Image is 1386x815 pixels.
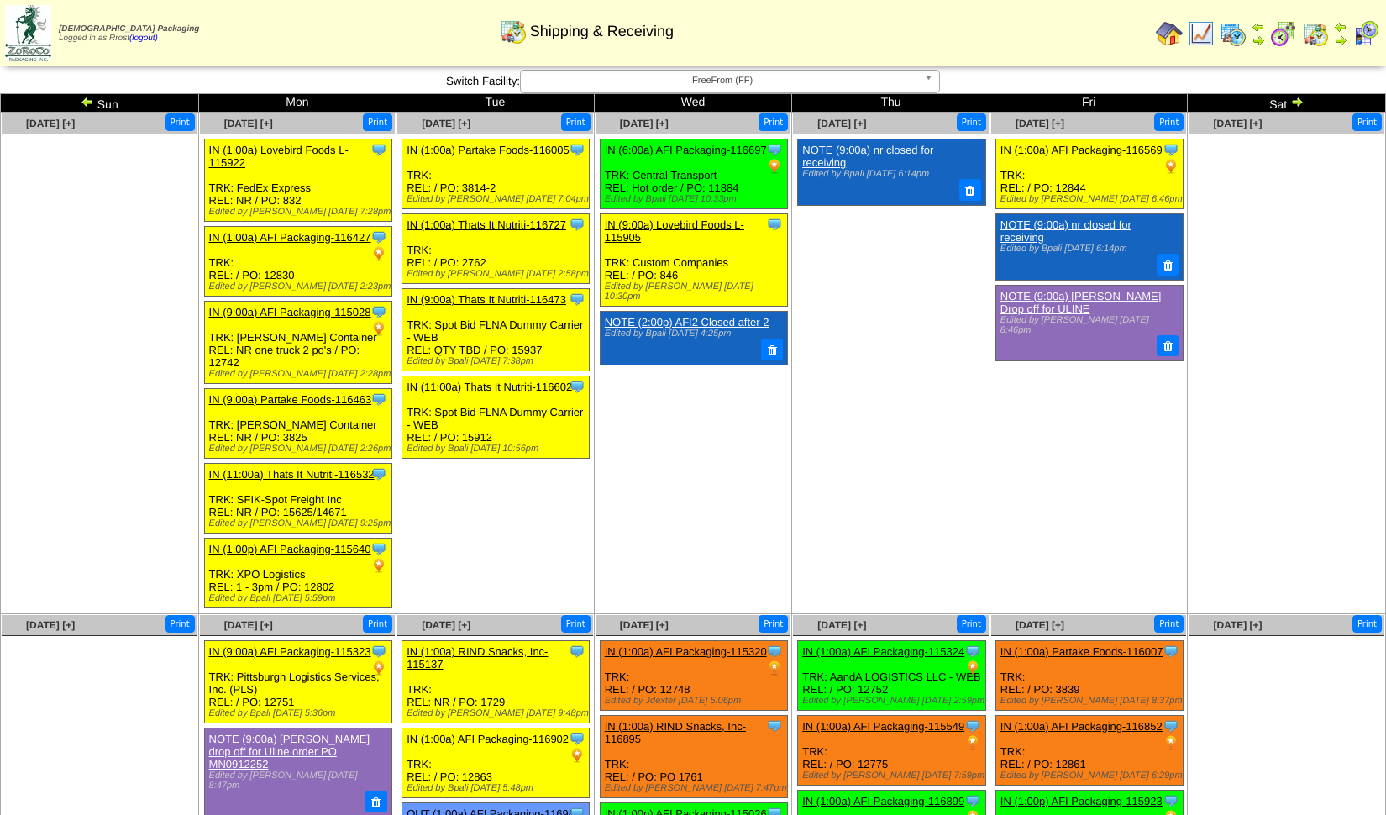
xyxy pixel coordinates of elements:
[209,444,391,454] div: Edited by [PERSON_NAME] [DATE] 2:26pm
[530,23,674,40] span: Shipping & Receiving
[370,643,387,660] img: Tooltip
[370,391,387,407] img: Tooltip
[569,378,585,395] img: Tooltip
[370,465,387,482] img: Tooltip
[204,641,391,723] div: TRK: Pittsburgh Logistics Services, Inc. (PLS) REL: / PO: 12751
[761,339,783,360] button: Delete Note
[81,95,94,108] img: arrowleft.gif
[209,144,349,169] a: IN (1:00a) Lovebird Foods L-115922
[995,641,1183,711] div: TRK: REL: / PO: 3839
[605,218,744,244] a: IN (9:00a) Lovebird Foods L-115905
[407,293,566,306] a: IN (9:00a) Thats It Nutriti-116473
[798,716,985,786] div: TRK: REL: / PO: 12775
[798,641,985,711] div: TRK: AandA LOGISTICS LLC - WEB REL: / PO: 12752
[370,245,387,262] img: PO
[407,194,589,204] div: Edited by [PERSON_NAME] [DATE] 7:04pm
[402,289,590,371] div: TRK: Spot Bid FLNA Dummy Carrier - WEB REL: QTY TBD / PO: 15937
[995,139,1183,209] div: TRK: REL: / PO: 12844
[1163,643,1179,660] img: Tooltip
[204,302,391,384] div: TRK: [PERSON_NAME] Container REL: NR one truck 2 po's / PO: 12742
[569,643,585,660] img: Tooltip
[1302,20,1329,47] img: calendarinout.gif
[1334,20,1347,34] img: arrowleft.gif
[209,207,391,217] div: Edited by [PERSON_NAME] [DATE] 7:28pm
[1000,315,1176,335] div: Edited by [PERSON_NAME] [DATE] 8:46pm
[605,144,767,156] a: IN (6:00a) AFI Packaging-116697
[209,593,391,603] div: Edited by Bpali [DATE] 5:59pm
[370,303,387,320] img: Tooltip
[370,540,387,557] img: Tooltip
[620,118,669,129] a: [DATE] [+]
[802,696,984,706] div: Edited by [PERSON_NAME] [DATE] 2:59pm
[1213,118,1262,129] a: [DATE] [+]
[165,615,195,633] button: Print
[1188,94,1386,113] td: Sat
[204,389,391,459] div: TRK: [PERSON_NAME] Container REL: NR / PO: 3825
[802,144,933,169] a: NOTE (9:00a) nr closed for receiving
[957,615,986,633] button: Print
[407,645,548,670] a: IN (1:00a) RIND Snacks, Inc-115137
[26,118,75,129] a: [DATE] [+]
[766,141,783,158] img: Tooltip
[224,619,273,631] span: [DATE] [+]
[605,281,787,302] div: Edited by [PERSON_NAME] [DATE] 10:30pm
[224,118,273,129] a: [DATE] [+]
[569,747,585,764] img: PO
[561,615,591,633] button: Print
[605,720,746,745] a: IN (1:00a) RIND Snacks, Inc-116895
[802,795,964,807] a: IN (1:00a) AFI Packaging-116899
[1000,144,1163,156] a: IN (1:00a) AFI Packaging-116569
[766,660,783,676] img: PO
[817,118,866,129] a: [DATE] [+]
[209,518,391,528] div: Edited by [PERSON_NAME] [DATE] 9:25pm
[407,444,589,454] div: Edited by Bpali [DATE] 10:56pm
[759,615,788,633] button: Print
[766,158,783,175] img: PO
[198,94,396,113] td: Mon
[1,94,199,113] td: Sun
[802,720,964,733] a: IN (1:00a) AFI Packaging-115549
[1352,615,1382,633] button: Print
[407,708,589,718] div: Edited by [PERSON_NAME] [DATE] 9:48pm
[370,320,387,337] img: PO
[59,24,199,34] span: [DEMOGRAPHIC_DATA] Packaging
[594,94,792,113] td: Wed
[620,619,669,631] a: [DATE] [+]
[600,139,787,209] div: TRK: Central Transport REL: Hot order / PO: 11884
[1270,20,1297,47] img: calendarblend.gif
[402,376,590,459] div: TRK: Spot Bid FLNA Dummy Carrier - WEB REL: / PO: 15912
[1154,615,1184,633] button: Print
[165,113,195,131] button: Print
[817,619,866,631] span: [DATE] [+]
[605,645,767,658] a: IN (1:00a) AFI Packaging-115320
[605,329,780,339] div: Edited by Bpali [DATE] 4:25pm
[1188,20,1215,47] img: line_graph.gif
[561,113,591,131] button: Print
[370,557,387,574] img: PO
[209,306,371,318] a: IN (9:00a) AFI Packaging-115028
[995,716,1183,786] div: TRK: REL: / PO: 12861
[422,118,470,129] a: [DATE] [+]
[1016,118,1064,129] a: [DATE] [+]
[792,94,990,113] td: Thu
[528,71,917,91] span: FreeFrom (FF)
[1000,194,1183,204] div: Edited by [PERSON_NAME] [DATE] 6:46pm
[1213,619,1262,631] a: [DATE] [+]
[26,619,75,631] a: [DATE] [+]
[1352,20,1379,47] img: calendarcustomer.gif
[396,94,595,113] td: Tue
[1163,158,1179,175] img: PO
[1000,770,1183,781] div: Edited by [PERSON_NAME] [DATE] 6:29pm
[605,316,769,329] a: NOTE (2:00p) AFI2 Closed after 2
[1252,20,1265,34] img: arrowleft.gif
[1157,335,1179,357] button: Delete Note
[209,369,391,379] div: Edited by [PERSON_NAME] [DATE] 2:28pm
[1016,619,1064,631] span: [DATE] [+]
[365,791,387,812] button: Delete Note
[370,229,387,245] img: Tooltip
